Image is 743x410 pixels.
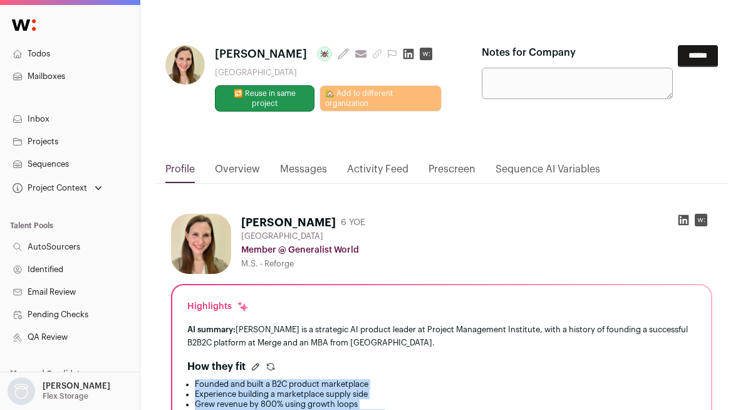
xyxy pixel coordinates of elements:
div: [GEOGRAPHIC_DATA] [215,68,442,78]
span: [PERSON_NAME] [215,45,307,63]
li: Grew revenue by 800% using growth loops [195,399,696,409]
div: [PERSON_NAME] is a strategic AI product leader at Project Management Institute, with a history of... [187,323,696,349]
div: Highlights [187,300,249,313]
p: Flex Storage [43,391,88,401]
div: Member @ Generalist World [241,244,712,256]
a: Overview [215,162,260,183]
li: Founded and built a B2C product marketplace [195,379,696,389]
img: 21a39a9adfb2f043d62bc623c11b488d0c5e85171aee86e6577b93d80a1cc5be [165,45,205,85]
div: M.S. - Reforge [241,259,712,269]
div: 6 YOE [341,216,365,229]
button: Open dropdown [10,179,105,197]
p: [PERSON_NAME] [43,381,110,391]
a: Messages [280,162,327,183]
a: 🏡 Add to different organization [320,85,442,112]
h1: [PERSON_NAME] [241,214,336,231]
img: 21a39a9adfb2f043d62bc623c11b488d0c5e85171aee86e6577b93d80a1cc5be [171,214,231,274]
li: Experience building a marketplace supply side [195,389,696,399]
label: Notes for Company [482,45,576,60]
img: nopic.png [8,377,35,405]
button: 🔂 Reuse in same project [215,85,314,112]
span: [GEOGRAPHIC_DATA] [241,231,323,241]
a: Prescreen [429,162,475,183]
a: Activity Feed [347,162,408,183]
div: Project Context [10,183,87,193]
a: Profile [165,162,195,183]
h2: How they fit [187,359,246,374]
a: Sequence AI Variables [496,162,600,183]
img: Wellfound [5,13,43,38]
span: AI summary: [187,325,236,334]
button: Open dropdown [5,377,113,405]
